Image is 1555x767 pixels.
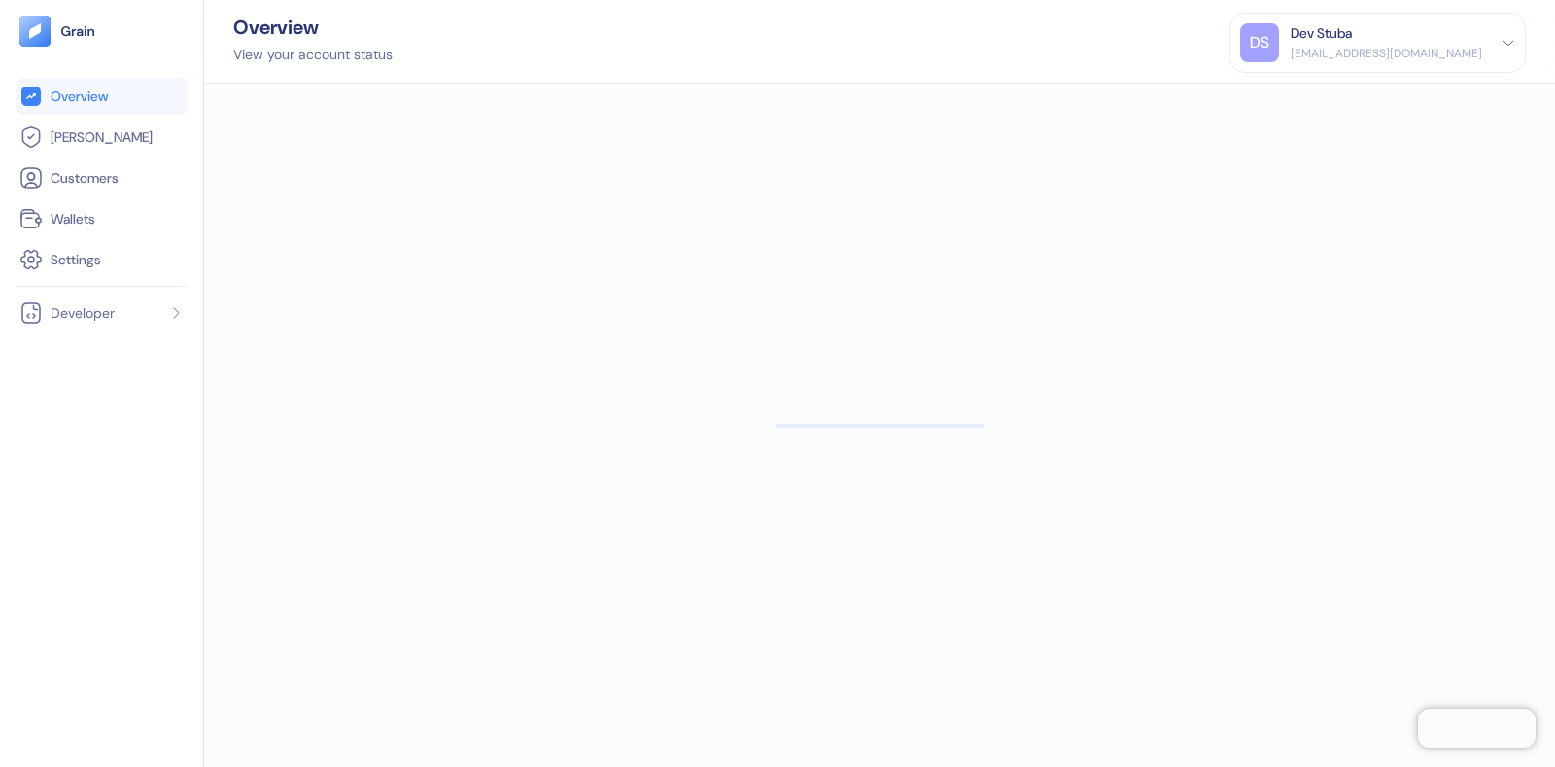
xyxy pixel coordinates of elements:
[51,168,119,188] span: Customers
[1291,45,1482,62] div: [EMAIL_ADDRESS][DOMAIN_NAME]
[19,248,184,271] a: Settings
[19,125,184,149] a: [PERSON_NAME]
[51,209,95,228] span: Wallets
[1240,23,1279,62] div: DS
[51,250,101,269] span: Settings
[19,207,184,230] a: Wallets
[19,166,184,190] a: Customers
[233,17,393,37] div: Overview
[19,85,184,108] a: Overview
[233,45,393,65] div: View your account status
[1418,709,1536,748] iframe: Chatra live chat
[1291,23,1352,44] div: Dev Stuba
[60,24,96,38] img: logo
[51,303,115,323] span: Developer
[51,127,153,147] span: [PERSON_NAME]
[51,87,108,106] span: Overview
[19,16,51,47] img: logo-tablet-V2.svg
